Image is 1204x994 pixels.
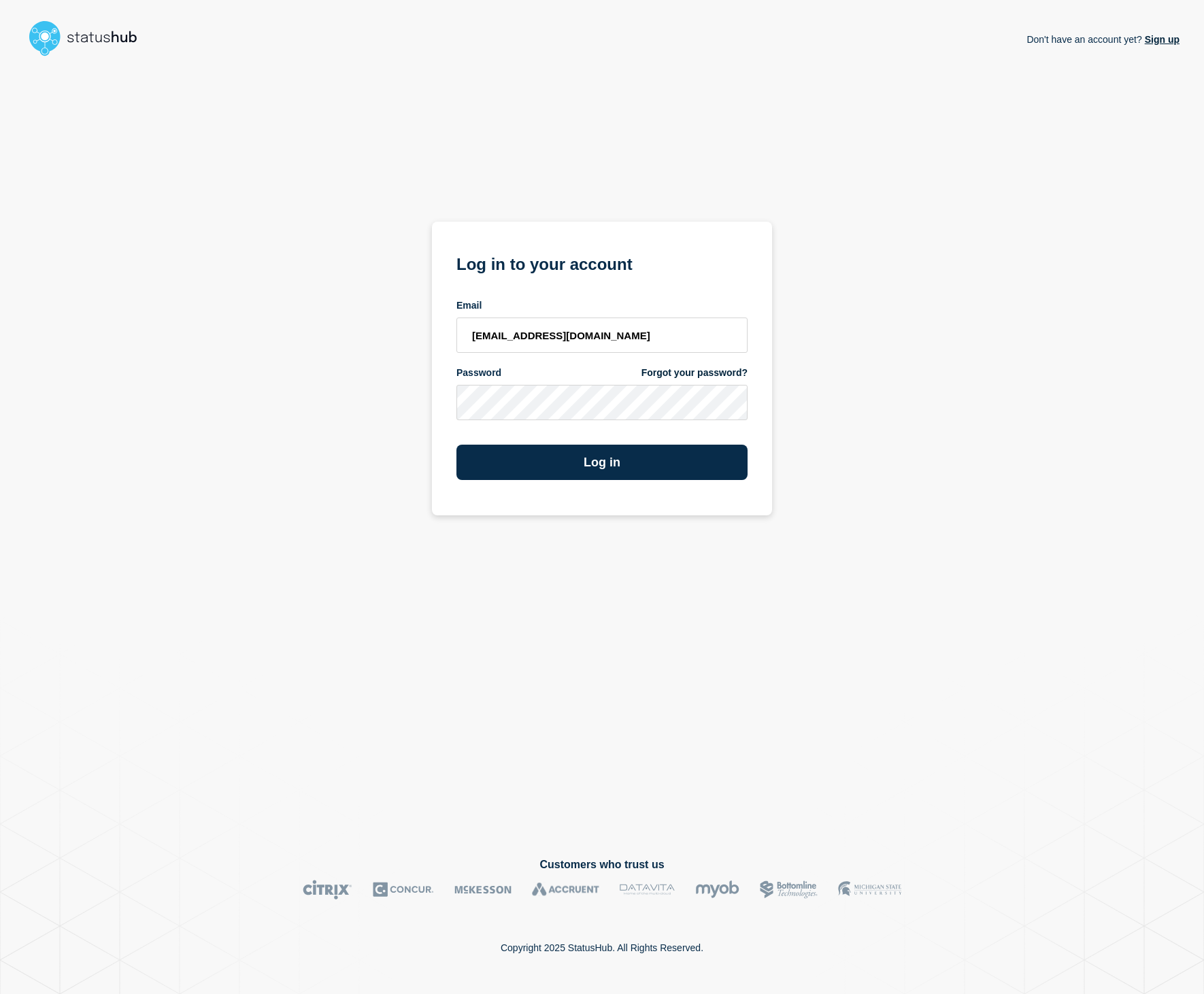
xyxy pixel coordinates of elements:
[454,880,512,899] img: McKesson logo
[456,250,748,275] h1: Log in to your account
[456,318,748,353] input: email input
[456,445,748,480] button: Log in
[24,859,1180,871] h2: Customers who trust us
[620,880,675,899] img: DataVita logo
[24,16,154,60] img: StatusHub logo
[373,880,434,899] img: Concur logo
[695,880,739,899] img: myob logo
[1142,34,1180,45] a: Sign up
[1026,23,1180,56] p: Don't have an account yet?
[641,366,748,379] a: Forgot your password?
[760,880,818,899] img: Bottomline logo
[532,880,599,899] img: Accruent logo
[456,299,482,312] span: Email
[456,366,501,379] span: Password
[501,942,703,953] p: Copyright 2025 StatusHub. All Rights Reserved.
[303,880,352,899] img: Citrix logo
[456,385,748,420] input: password input
[838,880,901,899] img: MSU logo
